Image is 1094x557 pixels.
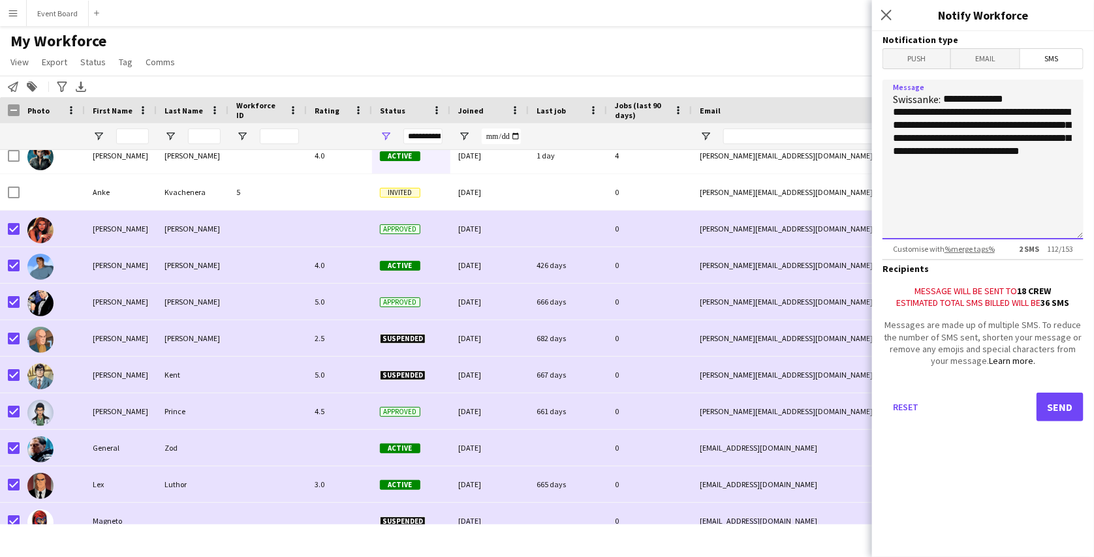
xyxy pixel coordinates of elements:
[27,106,50,115] span: Photo
[607,211,692,247] div: 0
[380,517,426,526] span: Suspended
[380,334,426,344] span: Suspended
[450,430,529,466] div: [DATE]
[260,128,299,144] input: Workforce ID Filter Input
[450,211,529,247] div: [DATE]
[482,128,521,144] input: Joined Filter Input
[883,34,1084,46] h3: Notification type
[607,466,692,502] div: 0
[236,130,248,142] button: Open Filter Menu
[607,430,692,466] div: 0
[450,393,529,429] div: [DATE]
[450,357,529,393] div: [DATE]
[945,244,995,254] a: %merge tags%
[723,128,945,144] input: Email Filter Input
[380,151,420,161] span: Active
[85,284,157,320] div: [PERSON_NAME]
[307,466,372,502] div: 3.0
[450,320,529,356] div: [DATE]
[228,174,307,210] div: 5
[27,363,54,389] img: Clark Kent
[989,355,1035,367] a: Learn more.
[157,393,228,429] div: Prince
[85,138,157,173] div: [PERSON_NAME]
[700,106,721,115] span: Email
[164,106,203,115] span: Last Name
[10,31,106,51] span: My Workforce
[529,247,607,283] div: 426 days
[692,503,953,539] div: [EMAIL_ADDRESS][DOMAIN_NAME]
[529,357,607,393] div: 667 days
[380,480,420,490] span: Active
[529,393,607,429] div: 661 days
[529,466,607,502] div: 665 days
[458,130,470,142] button: Open Filter Menu
[380,224,420,234] span: Approved
[307,284,372,320] div: 5.0
[872,7,1094,23] h3: Notify Workforce
[85,320,157,356] div: [PERSON_NAME]
[607,503,692,539] div: 0
[27,509,54,535] img: Magneto
[37,53,72,70] a: Export
[380,261,420,271] span: Active
[380,297,420,307] span: Approved
[307,138,372,173] div: 4.0
[119,56,133,68] span: Tag
[73,79,89,95] app-action-btn: Export XLSX
[883,244,1005,254] span: Customise with
[883,319,1084,367] div: Messages are made up of multiple SMS. To reduce the number of SMS sent, shorten your message or r...
[307,247,372,283] div: 4.0
[27,473,54,499] img: Lex Luthor
[450,247,529,283] div: [DATE]
[80,56,106,68] span: Status
[380,188,420,198] span: Invited
[692,284,953,320] div: [PERSON_NAME][EMAIL_ADDRESS][DOMAIN_NAME]
[54,79,70,95] app-action-btn: Advanced filters
[114,53,138,70] a: Tag
[883,285,1084,297] div: Message will be sent to
[236,100,283,120] span: Workforce ID
[692,357,953,393] div: [PERSON_NAME][EMAIL_ADDRESS][DOMAIN_NAME]
[157,211,228,247] div: [PERSON_NAME]
[450,138,529,173] div: [DATE]
[10,56,29,68] span: View
[93,106,133,115] span: First Name
[537,106,566,115] span: Last job
[27,1,89,26] button: Event Board
[607,284,692,320] div: 0
[157,466,228,502] div: Luthor
[140,53,180,70] a: Comms
[27,217,54,243] img: Barbara Gorden
[315,106,339,115] span: Rating
[607,247,692,283] div: 0
[607,357,692,393] div: 0
[5,53,34,70] a: View
[607,174,692,210] div: 0
[883,263,1084,275] h3: Recipients
[93,130,104,142] button: Open Filter Menu
[307,357,372,393] div: 5.0
[27,400,54,426] img: Diana Prince
[85,393,157,429] div: [PERSON_NAME]
[380,444,420,453] span: Active
[458,106,484,115] span: Joined
[307,320,372,356] div: 2.5
[450,503,529,539] div: [DATE]
[1019,244,1039,254] b: 2 SMS
[380,130,392,142] button: Open Filter Menu
[1041,297,1070,309] b: 36 SMS
[157,247,228,283] div: [PERSON_NAME]
[116,128,149,144] input: First Name Filter Input
[1037,393,1084,421] button: Send
[607,393,692,429] div: 0
[692,174,953,210] div: [PERSON_NAME][EMAIL_ADDRESS][DOMAIN_NAME]
[883,297,1084,309] div: Estimated total SMS billed will be
[27,290,54,316] img: Bruce Wayne
[188,128,221,144] input: Last Name Filter Input
[85,503,157,539] div: Magneto
[27,327,54,353] img: Charles Xavier
[380,370,426,380] span: Suspended
[529,284,607,320] div: 666 days
[85,430,157,466] div: General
